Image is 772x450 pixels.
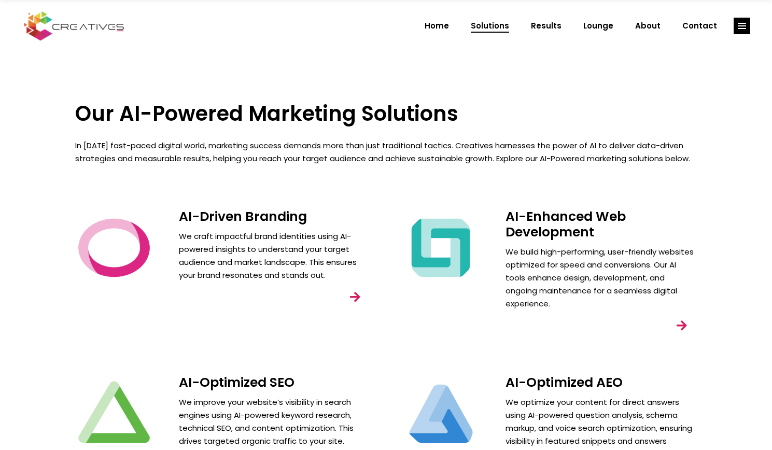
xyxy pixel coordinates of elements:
[179,230,371,282] p: We craft impactful brand identities using AI-powered insights to understand your target audience ...
[583,12,613,39] span: Lounge
[734,18,750,34] a: link
[341,283,370,312] a: link
[460,12,520,39] a: Solutions
[671,12,728,39] a: Contact
[22,10,127,42] img: Creatives
[506,373,623,391] a: AI-Optimized AEO
[624,12,671,39] a: About
[179,373,294,391] a: AI-Optimized SEO
[414,12,460,39] a: Home
[667,311,696,340] a: link
[506,245,697,310] p: We build high-performing, user-friendly websites optimized for speed and conversions. Our AI tool...
[682,12,717,39] span: Contact
[75,139,697,165] p: In [DATE] fast-paced digital world, marketing success demands more than just traditional tactics....
[75,209,153,287] img: Creatives | Solutions
[425,12,449,39] span: Home
[402,209,480,287] img: Creatives | Solutions
[572,12,624,39] a: Lounge
[531,12,562,39] span: Results
[179,207,307,226] a: AI-Driven Branding
[471,12,509,39] span: Solutions
[520,12,572,39] a: Results
[75,101,697,126] h3: Our AI-Powered Marketing Solutions
[635,12,661,39] span: About
[179,396,371,447] p: We improve your website’s visibility in search engines using AI-powered keyword research, technic...
[506,207,626,241] a: AI-Enhanced Web Development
